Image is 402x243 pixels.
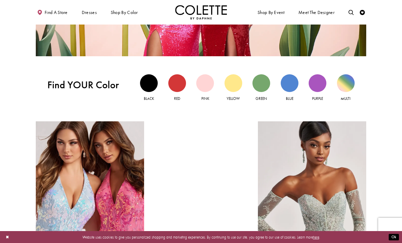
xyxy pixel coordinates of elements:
[45,10,68,15] span: Find a store
[80,5,98,19] span: Dresses
[337,74,355,102] a: Multi view Multi
[36,5,69,19] a: Find a store
[37,233,365,240] p: Website uses cookies to give you personalized shopping and marketing experiences. By continuing t...
[227,96,240,101] span: Yellow
[256,5,285,19] span: Shop By Event
[298,10,335,15] span: Meet the designer
[3,232,12,242] button: Close Dialog
[347,5,355,19] a: Toggle search
[168,74,186,92] div: Red view
[109,5,139,19] span: Shop by color
[389,234,399,240] button: Submit Dialog
[175,5,227,19] img: Colette by Daphne
[309,74,326,92] div: Purple view
[252,74,270,102] a: Green view Green
[225,74,242,92] div: Yellow view
[258,10,284,15] span: Shop By Event
[47,79,128,91] span: Find YOUR Color
[256,96,267,101] span: Green
[309,74,326,102] a: Purple view Purple
[175,5,227,19] a: Visit Home Page
[341,96,351,101] span: Multi
[196,74,214,102] a: Pink view Pink
[337,74,355,92] div: Multi view
[297,5,336,19] a: Meet the designer
[252,74,270,92] div: Green view
[225,74,242,102] a: Yellow view Yellow
[313,234,319,239] a: here
[358,5,366,19] a: Check Wishlist
[201,96,209,101] span: Pink
[144,96,154,101] span: Black
[312,96,323,101] span: Purple
[286,96,293,101] span: Blue
[168,74,186,102] a: Red view Red
[82,10,97,15] span: Dresses
[111,10,138,15] span: Shop by color
[281,74,298,92] div: Blue view
[174,96,180,101] span: Red
[281,74,298,102] a: Blue view Blue
[140,74,158,102] a: Black view Black
[140,74,158,92] div: Black view
[196,74,214,92] div: Pink view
